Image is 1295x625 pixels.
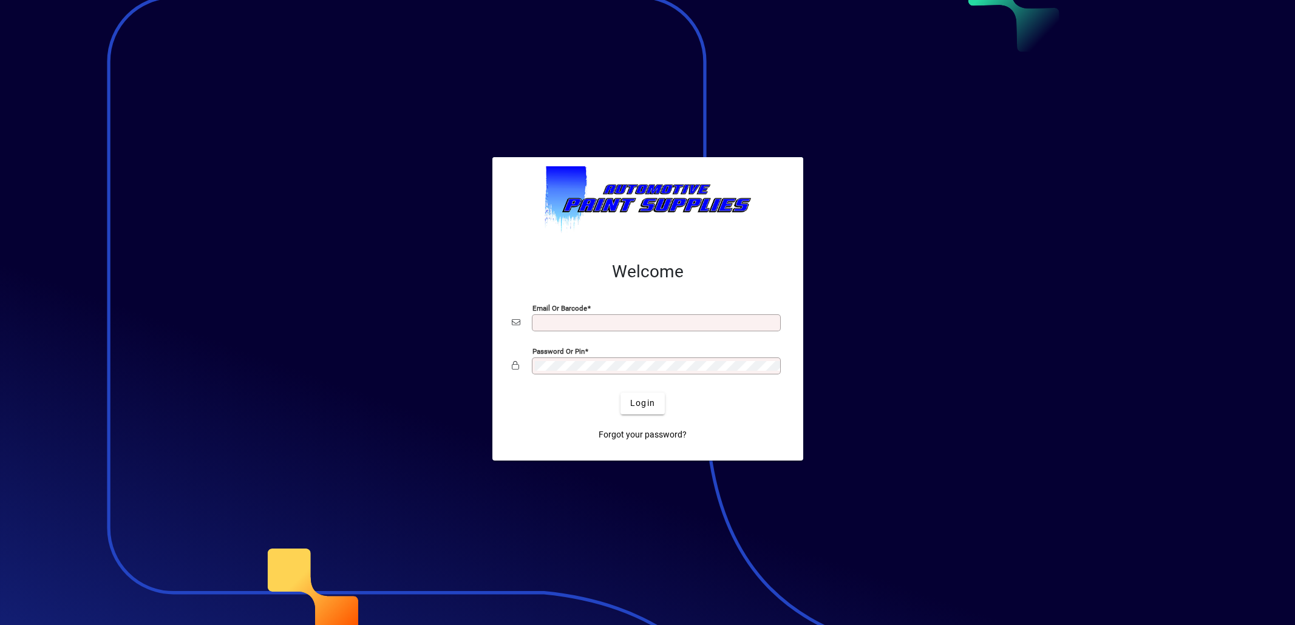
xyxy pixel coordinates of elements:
h2: Welcome [512,262,784,282]
a: Forgot your password? [594,424,692,446]
button: Login [620,393,665,414]
span: Login [630,397,655,410]
span: Forgot your password? [599,428,687,441]
mat-label: Email or Barcode [532,303,587,312]
mat-label: Password or Pin [532,346,585,355]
